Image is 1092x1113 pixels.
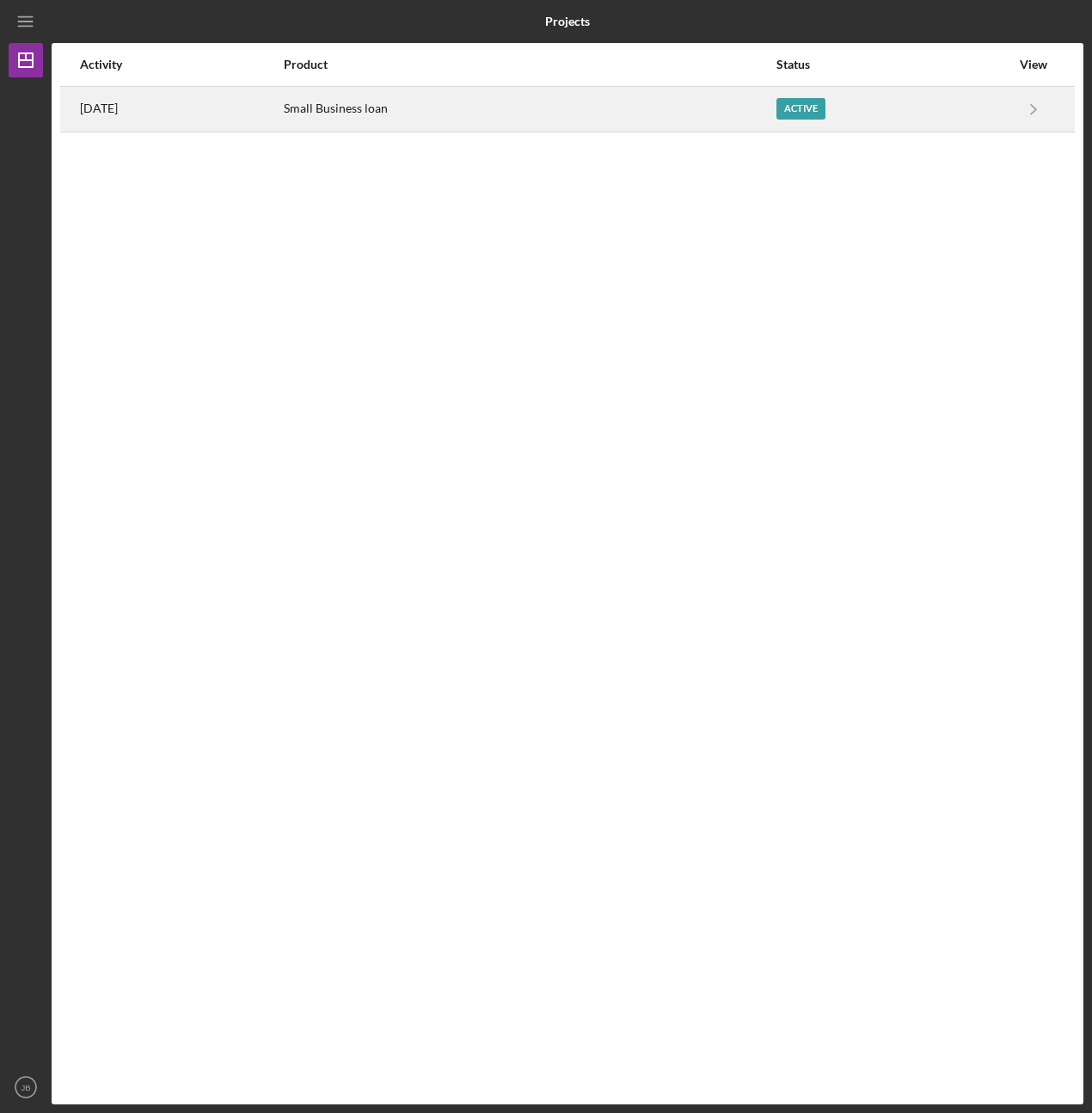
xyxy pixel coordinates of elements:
[1012,58,1055,71] div: View
[80,58,282,71] div: Activity
[284,88,774,131] div: Small Business loan
[80,101,118,115] time: 2025-08-12 19:39
[545,15,590,28] b: Projects
[776,58,1011,71] div: Status
[9,1070,43,1104] button: JB
[21,1083,30,1092] text: JB
[776,98,825,120] div: Active
[284,58,774,71] div: Product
